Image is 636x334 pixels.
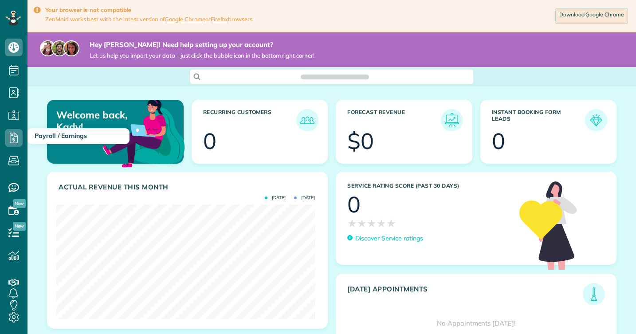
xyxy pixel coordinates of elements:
[347,285,583,305] h3: [DATE] Appointments
[101,90,187,176] img: dashboard_welcome-42a62b7d889689a78055ac9021e634bf52bae3f8056760290aed330b23ab8690.png
[90,52,314,59] span: Let us help you import your data - just click the bubble icon in the bottom right corner!
[294,196,315,200] span: [DATE]
[555,8,628,24] a: Download Google Chrome
[13,199,26,208] span: New
[492,130,505,152] div: 0
[265,196,286,200] span: [DATE]
[51,40,67,56] img: jorge-587dff0eeaa6aab1f244e6dc62b8924c3b6ad411094392a53c71c6c4a576187d.jpg
[165,16,205,23] a: Google Chrome
[347,234,423,243] a: Discover Service ratings
[386,216,396,231] span: ★
[347,183,510,189] h3: Service Rating score (past 30 days)
[90,40,314,49] strong: Hey [PERSON_NAME]! Need help setting up your account?
[355,234,423,243] p: Discover Service ratings
[377,216,386,231] span: ★
[45,6,252,14] strong: Your browser is not compatible
[203,109,297,131] h3: Recurring Customers
[310,72,360,81] span: Search ZenMaid…
[347,193,361,216] div: 0
[298,111,316,129] img: icon_recurring_customers-cf858462ba22bcd05b5a5880d41d6543d210077de5bb9ebc9590e49fd87d84ed.png
[587,111,605,129] img: icon_form_leads-04211a6a04a5b2264e4ee56bc0799ec3eb69b7e499cbb523a139df1d13a81ae0.png
[492,109,585,131] h3: Instant Booking Form Leads
[203,130,216,152] div: 0
[367,216,377,231] span: ★
[347,216,357,231] span: ★
[585,285,603,303] img: icon_todays_appointments-901f7ab196bb0bea1936b74009e4eb5ffbc2d2711fa7634e0d609ed5ef32b18b.png
[63,40,79,56] img: michelle-19f622bdf1676172e81f8f8fba1fb50e276960ebfe0243fe18214015130c80e4.jpg
[357,216,367,231] span: ★
[45,16,252,23] span: ZenMaid works best with the latest version of or browsers
[59,183,318,191] h3: Actual Revenue this month
[13,222,26,231] span: New
[56,109,139,133] p: Welcome back, Kady!
[347,130,374,152] div: $0
[211,16,228,23] a: Firefox
[40,40,56,56] img: maria-72a9807cf96188c08ef61303f053569d2e2a8a1cde33d635c8a3ac13582a053d.jpg
[35,132,87,140] span: Payroll / Earnings
[443,111,461,129] img: icon_forecast_revenue-8c13a41c7ed35a8dcfafea3cbb826a0462acb37728057bba2d056411b612bbbe.png
[347,109,441,131] h3: Forecast Revenue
